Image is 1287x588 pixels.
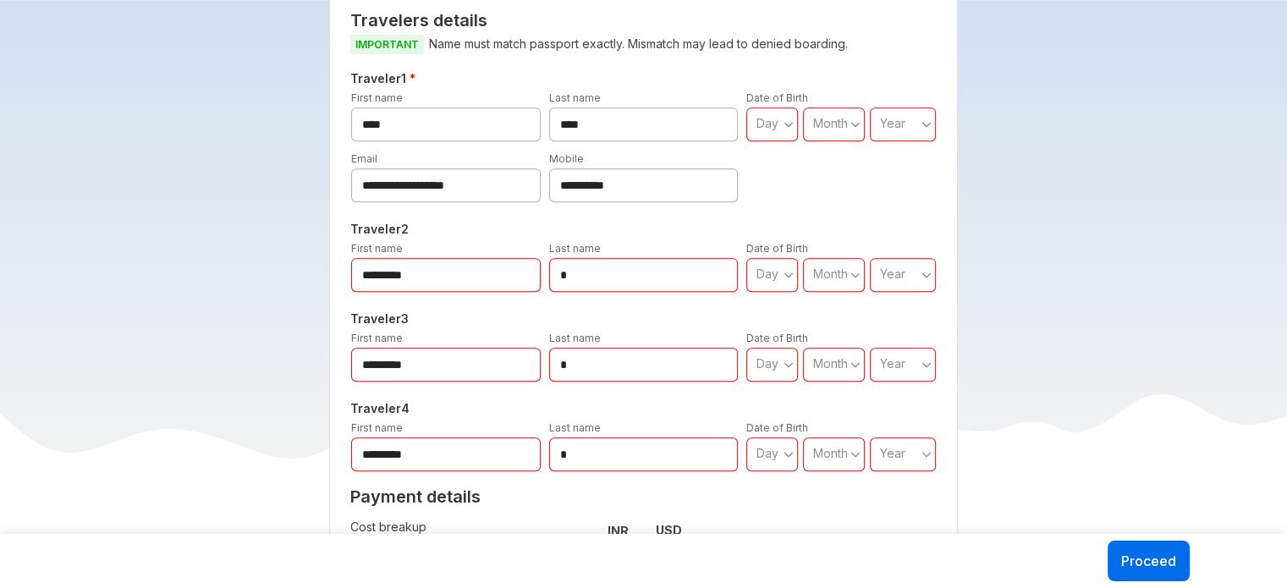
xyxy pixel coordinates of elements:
label: Date of Birth [746,332,808,344]
span: Month [813,356,848,371]
span: Month [813,116,848,130]
label: Mobile [549,152,584,165]
h5: Traveler 1 [347,69,940,89]
span: Month [813,446,848,460]
button: Proceed [1108,541,1190,581]
span: Year [880,356,905,371]
span: IMPORTANT [350,35,424,54]
h5: Traveler 3 [347,309,940,329]
p: Name must match passport exactly. Mismatch may lead to denied boarding. [350,34,937,55]
svg: angle down [921,446,932,463]
label: Date of Birth [746,421,808,434]
span: Year [880,446,905,460]
label: First name [351,332,403,344]
label: Last name [549,332,601,344]
svg: angle down [850,267,861,283]
svg: angle down [850,356,861,373]
h5: Traveler 4 [347,398,940,419]
h2: Travelers details [350,10,937,30]
svg: angle down [921,356,932,373]
label: First name [351,242,403,255]
h5: Traveler 2 [347,219,940,239]
h2: Payment details [350,486,682,507]
label: First name [351,91,403,104]
label: Last name [549,421,601,434]
td: : [557,515,564,546]
span: Day [756,116,778,130]
svg: angle down [784,116,794,133]
label: Date of Birth [746,91,808,104]
svg: angle down [921,267,932,283]
svg: angle down [784,267,794,283]
label: Date of Birth [746,242,808,255]
span: Year [880,116,905,130]
svg: angle down [850,446,861,463]
svg: angle down [784,356,794,373]
span: Day [756,446,778,460]
span: Month [813,267,848,281]
label: Last name [549,242,601,255]
td: Cost breakup [350,515,557,546]
strong: USD [656,523,682,537]
label: Last name [549,91,601,104]
svg: angle down [784,446,794,463]
label: Email [351,152,377,165]
strong: INR [608,524,629,538]
span: Day [756,267,778,281]
svg: angle down [850,116,861,133]
label: First name [351,421,403,434]
span: Year [880,267,905,281]
svg: angle down [921,116,932,133]
span: Day [756,356,778,371]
